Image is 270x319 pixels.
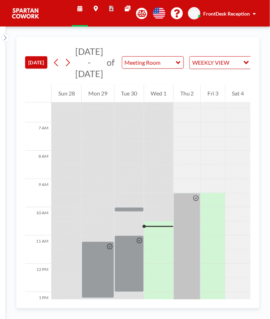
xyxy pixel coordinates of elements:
[115,85,144,103] div: Tue 30
[107,57,115,68] span: of
[144,85,173,103] div: Wed 1
[203,11,250,17] span: FrontDesk Reception
[11,6,40,21] img: organization-logo
[232,58,239,67] input: Search for option
[25,56,47,69] button: [DATE]
[52,85,81,103] div: Sun 28
[174,85,200,103] div: Thu 2
[25,151,51,179] div: 8 AM
[225,85,251,103] div: Sat 4
[201,85,225,103] div: Fri 3
[25,207,51,236] div: 10 AM
[25,122,51,151] div: 7 AM
[25,264,51,292] div: 12 PM
[122,57,176,68] input: Meeting Room
[190,57,251,69] div: Search for option
[25,179,51,207] div: 9 AM
[25,236,51,264] div: 11 AM
[25,94,51,122] div: 6 AM
[191,58,231,67] span: WEEKLY VIEW
[191,10,197,17] span: FR
[82,85,114,103] div: Mon 29
[75,46,103,79] span: [DATE] - [DATE]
